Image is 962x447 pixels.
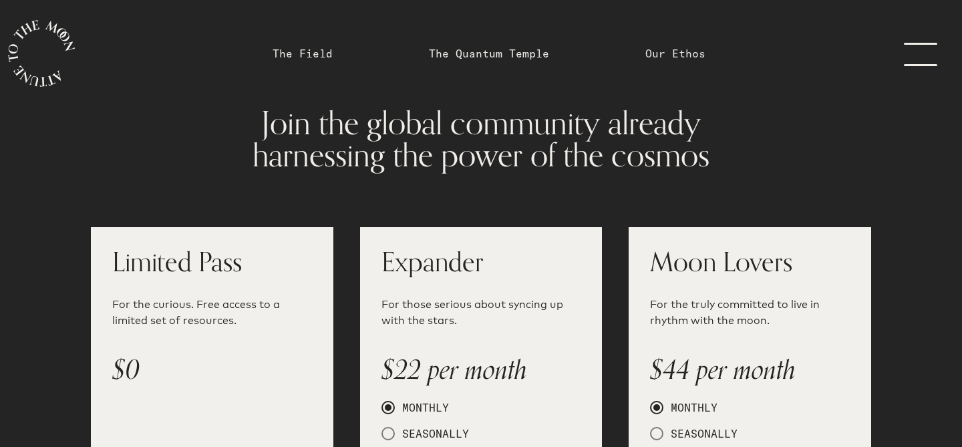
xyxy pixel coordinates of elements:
[650,249,850,275] h1: Moon Lovers
[381,249,581,275] h1: Expander
[112,249,312,275] h1: Limited Pass
[220,107,742,171] h1: Join the global community already harnessing the power of the cosmos
[395,401,449,414] span: MONTHLY
[112,297,312,329] p: For the curious. Free access to a limited set of resources.
[650,297,850,329] p: For the truly committed to live in rhythm with the moon.
[273,45,333,61] a: The Field
[112,350,312,390] p: $0
[395,427,469,440] span: SEASONALLY
[429,45,549,61] a: The Quantum Temple
[663,427,738,440] span: SEASONALLY
[381,350,581,390] p: $22 per month
[645,45,705,61] a: Our Ethos
[650,350,850,390] p: $44 per month
[663,401,717,414] span: MONTHLY
[381,297,581,329] p: For those serious about syncing up with the stars.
